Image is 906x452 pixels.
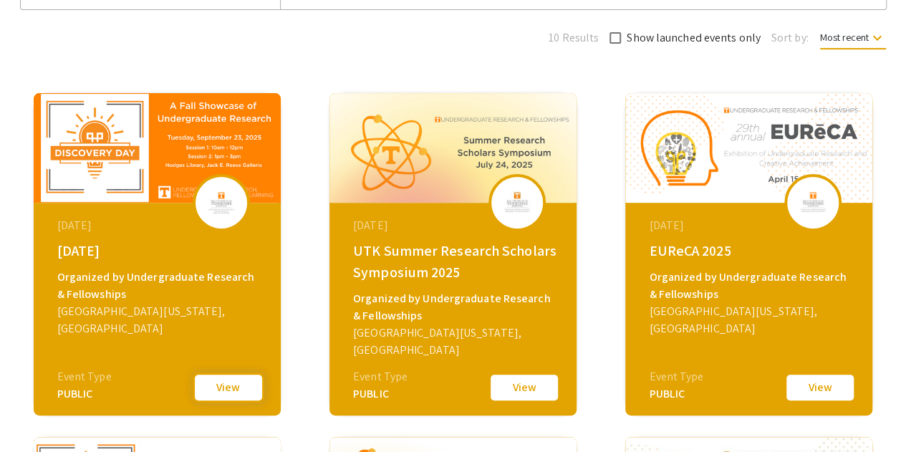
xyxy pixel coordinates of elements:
button: View [784,372,856,403]
div: PUBLIC [57,385,112,403]
img: eureca-2025_eventCoverPhoto_4fd94c__thumb.png [625,93,872,203]
div: [GEOGRAPHIC_DATA][US_STATE], [GEOGRAPHIC_DATA] [57,303,261,337]
span: Sort by: [771,29,809,47]
img: eureca-2025_eventLogo_307782_.png [791,184,834,220]
div: [DATE] [57,240,261,261]
button: Most recent [809,24,897,50]
iframe: Chat [11,388,61,441]
div: Organized by Undergraduate Research & Fellowships [57,269,261,303]
div: Event Type [57,368,112,385]
div: [GEOGRAPHIC_DATA][US_STATE], [GEOGRAPHIC_DATA] [353,324,556,359]
div: EUReCA 2025 [649,240,852,261]
span: Show launched events only [627,29,761,47]
div: [DATE] [57,217,261,234]
button: View [488,372,560,403]
span: 10 Results [549,29,599,47]
mat-icon: keyboard_arrow_down [869,29,886,47]
div: Event Type [353,368,408,385]
div: UTK Summer Research Scholars Symposium 2025 [353,240,556,283]
span: Most recent [820,31,886,49]
div: PUBLIC [649,385,703,403]
img: discovery-day-2025_eventLogo_8ba5b6_.png [200,184,243,220]
img: utk-summer-research-scholars-symposium-2025_eventCoverPhoto_3f4721__thumb.png [329,93,577,203]
div: Organized by Undergraduate Research & Fellowships [353,290,556,324]
div: PUBLIC [353,385,408,403]
div: [GEOGRAPHIC_DATA][US_STATE], [GEOGRAPHIC_DATA] [649,303,852,337]
img: discovery-day-2025_eventCoverPhoto_44667f__thumb.png [34,93,281,203]
img: utk-summer-research-scholars-symposium-2025_eventLogo_3cfac2_.jpg [496,184,539,220]
div: [DATE] [353,217,556,234]
button: View [193,372,264,403]
div: Organized by Undergraduate Research & Fellowships [649,269,852,303]
div: Event Type [649,368,703,385]
div: [DATE] [649,217,852,234]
